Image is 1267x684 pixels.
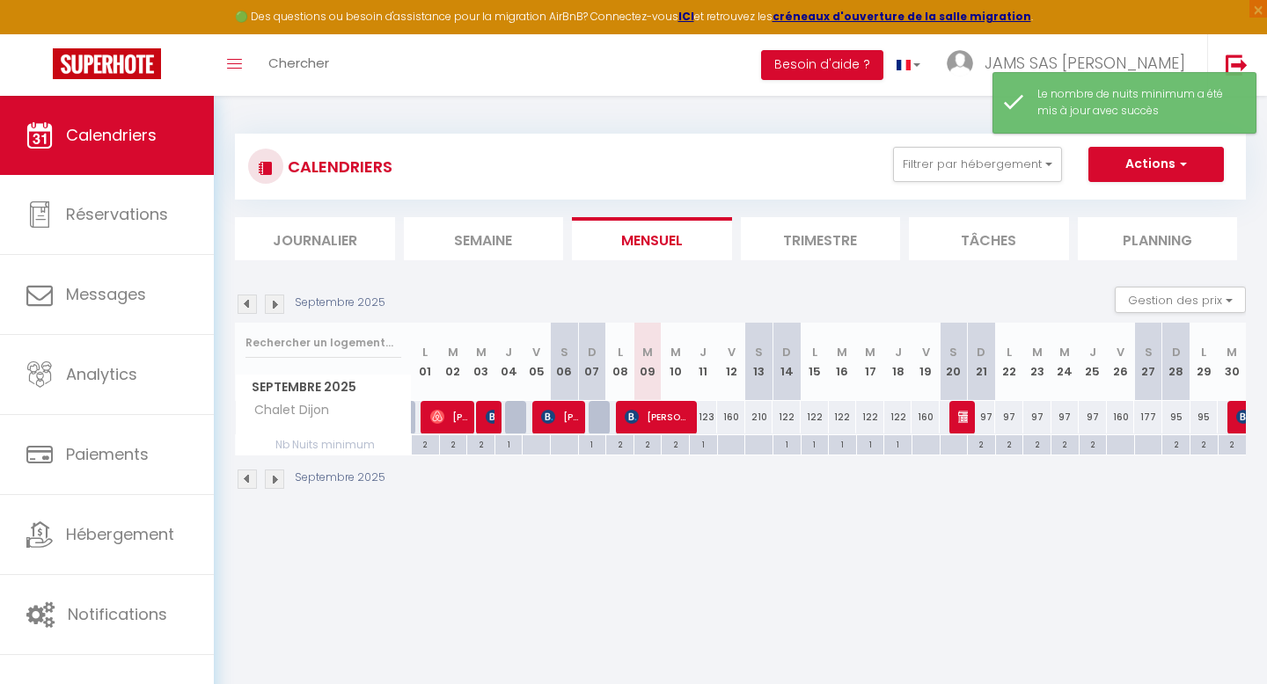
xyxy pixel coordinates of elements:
[439,323,467,401] th: 02
[755,344,763,360] abbr: S
[856,323,884,401] th: 17
[773,9,1031,24] a: créneaux d'ouverture de la salle migration
[1190,323,1219,401] th: 29
[745,401,773,433] div: 210
[829,435,856,452] div: 1
[633,323,662,401] th: 09
[893,147,1062,182] button: Filtrer par hébergement
[949,344,957,360] abbr: S
[996,435,1023,452] div: 2
[1023,401,1051,433] div: 97
[1080,435,1107,452] div: 2
[295,295,385,311] p: Septembre 2025
[1134,401,1162,433] div: 177
[678,9,694,24] a: ICI
[579,435,606,452] div: 1
[958,400,968,433] span: [PERSON_NAME]
[1023,435,1051,452] div: 2
[494,323,523,401] th: 04
[235,217,395,260] li: Journalier
[802,435,829,452] div: 1
[1134,323,1162,401] th: 27
[1201,344,1206,360] abbr: L
[829,401,857,433] div: 122
[995,323,1023,401] th: 22
[1032,344,1043,360] abbr: M
[1088,147,1224,182] button: Actions
[947,50,973,76] img: ...
[467,323,495,401] th: 03
[66,363,137,385] span: Analytics
[66,523,174,545] span: Hébergement
[1115,287,1246,313] button: Gestion des prix
[422,344,428,360] abbr: L
[912,401,940,433] div: 160
[1226,54,1248,76] img: logout
[909,217,1069,260] li: Tâches
[717,323,745,401] th: 12
[717,401,745,433] div: 160
[1107,401,1135,433] div: 160
[865,344,875,360] abbr: M
[690,401,718,433] div: 123
[934,34,1207,96] a: ... JAMS SAS [PERSON_NAME]
[801,323,829,401] th: 15
[14,7,67,60] button: Ouvrir le widget de chat LiveChat
[1079,323,1107,401] th: 25
[1079,401,1107,433] div: 97
[560,344,568,360] abbr: S
[782,344,791,360] abbr: D
[68,603,167,625] span: Notifications
[1051,323,1080,401] th: 24
[295,469,385,486] p: Septembre 2025
[1162,435,1190,452] div: 2
[505,344,512,360] abbr: J
[662,435,689,452] div: 2
[995,401,1023,433] div: 97
[440,435,467,452] div: 2
[812,344,817,360] abbr: L
[985,52,1185,74] span: JAMS SAS [PERSON_NAME]
[1145,344,1153,360] abbr: S
[1190,435,1218,452] div: 2
[856,401,884,433] div: 122
[578,323,606,401] th: 07
[66,203,168,225] span: Réservations
[245,327,401,359] input: Rechercher un logement...
[625,400,691,433] span: [PERSON_NAME]
[773,323,801,401] th: 14
[430,400,468,433] span: [PERSON_NAME]
[404,217,564,260] li: Semaine
[940,323,968,401] th: 20
[741,217,901,260] li: Trimestre
[1023,323,1051,401] th: 23
[1227,344,1237,360] abbr: M
[1051,435,1079,452] div: 2
[761,50,883,80] button: Besoin d'aide ?
[1190,401,1219,433] div: 95
[1117,344,1124,360] abbr: V
[541,400,579,433] span: [PERSON_NAME]
[412,323,440,401] th: 01
[66,124,157,146] span: Calendriers
[1219,435,1246,452] div: 2
[476,344,487,360] abbr: M
[662,323,690,401] th: 10
[922,344,930,360] abbr: V
[448,344,458,360] abbr: M
[773,401,801,433] div: 122
[745,323,773,401] th: 13
[699,344,707,360] abbr: J
[606,323,634,401] th: 08
[606,435,633,452] div: 2
[66,283,146,305] span: Messages
[968,401,996,433] div: 97
[773,435,801,452] div: 1
[486,400,495,433] span: [PERSON_NAME]
[1051,401,1080,433] div: 97
[837,344,847,360] abbr: M
[968,323,996,401] th: 21
[467,435,494,452] div: 2
[1107,323,1135,401] th: 26
[728,344,736,360] abbr: V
